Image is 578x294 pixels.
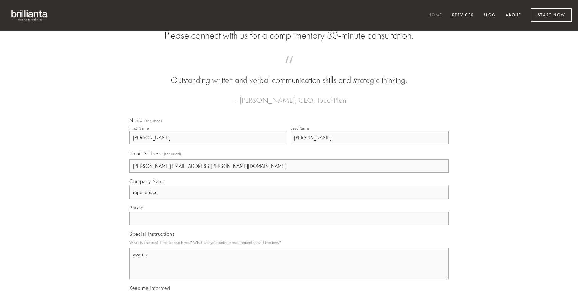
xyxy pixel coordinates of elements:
a: About [501,10,525,21]
span: Keep me informed [129,285,170,291]
a: Blog [479,10,500,21]
span: (required) [144,119,162,123]
img: brillianta - research, strategy, marketing [6,6,53,24]
textarea: avarus [129,248,449,279]
h2: Please connect with us for a complimentary 30-minute consultation. [129,29,449,41]
span: (required) [164,150,181,158]
blockquote: Outstanding written and verbal communication skills and strategic thinking. [139,62,439,86]
span: Email Address [129,150,162,157]
span: “ [139,62,439,74]
span: Phone [129,204,144,211]
p: What is the best time to reach you? What are your unique requirements and timelines? [129,238,449,247]
a: Services [448,10,478,21]
a: Home [424,10,446,21]
figcaption: — [PERSON_NAME], CEO, TouchPlan [139,86,439,106]
span: Company Name [129,178,165,184]
div: Last Name [291,126,309,131]
div: First Name [129,126,149,131]
span: Special Instructions [129,231,175,237]
span: Name [129,117,142,123]
a: Start Now [531,8,572,22]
